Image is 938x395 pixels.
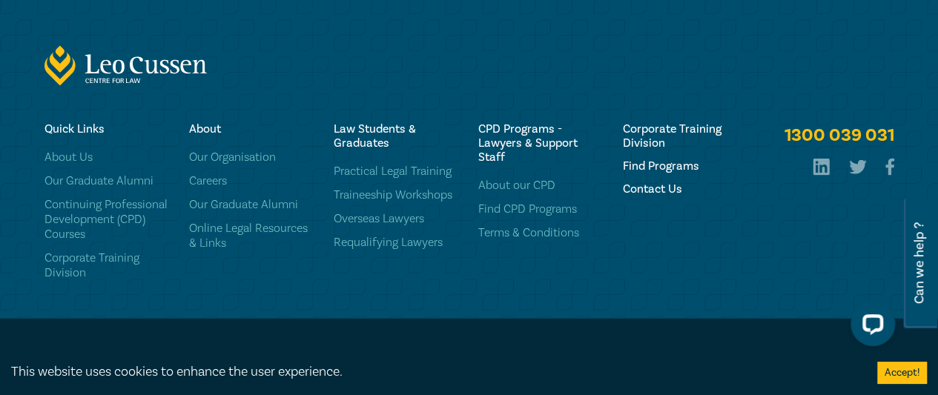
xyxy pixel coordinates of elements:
a: Our Graduate Alumni [189,197,316,212]
button: Accept cookies [877,362,927,384]
a: Continuing Professional Development (CPD) Courses [44,197,171,242]
a: Practical Legal Training [334,164,460,179]
h6: Quick Links [44,122,171,136]
a: Corporate Training Division [44,250,171,280]
a: Traineeship Workshops [334,187,460,202]
div: This website uses cookies to enhance the user experience. [11,362,855,382]
h6: About [189,122,316,136]
a: 1300 039 031 [785,122,894,149]
a: About Us [44,150,171,165]
a: Overseas Lawyers [334,211,460,226]
a: About our CPD [478,178,605,193]
a: Requalifying Lawyers [334,235,460,250]
a: Corporate Training Division [623,122,750,150]
h6: Law Students & Graduates [334,122,460,150]
a: Find Programs [623,159,750,173]
h6: CPD Programs - Lawyers & Support Staff [478,122,605,165]
a: Contact Us [623,182,750,196]
a: Terms & Conditions [478,225,605,240]
iframe: LiveChat chat widget [839,296,901,358]
span: Can we help ? [912,207,926,319]
a: Online Legal Resources & Links [189,221,316,250]
a: Find CPD Programs [478,202,605,216]
a: Our Organisation [189,150,316,165]
a: Careers [189,173,316,188]
a: Our Graduate Alumni [44,173,171,188]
